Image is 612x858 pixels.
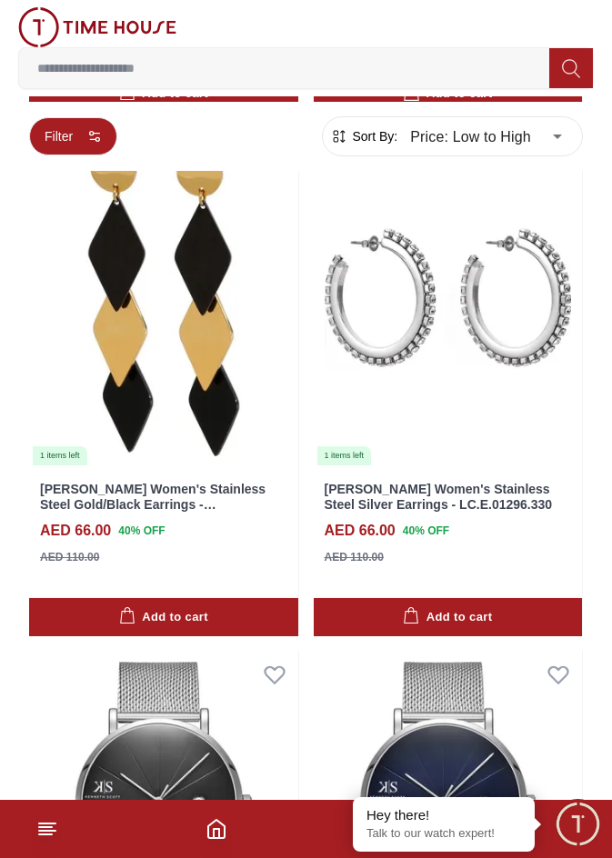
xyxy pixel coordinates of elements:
div: Chat Widget [553,799,603,849]
span: Sort By: [348,127,397,145]
a: LEE COOPER Women's Stainless Steel Gold/Black Earrings - LC.E.01093.1501 items left [29,128,298,467]
span: 40 % OFF [403,523,449,539]
div: 1 items left [317,446,372,466]
a: [PERSON_NAME] Women's Stainless Steel Silver Earrings - LC.E.01296.330 [325,482,553,512]
div: Add to cart [119,607,208,628]
h4: AED 66.00 [40,520,111,542]
div: 1 items left [33,446,87,466]
img: LEE COOPER Women's Stainless Steel Gold/Black Earrings - LC.E.01093.150 [29,128,298,467]
p: Talk to our watch expert! [366,826,521,842]
a: Home [206,818,227,840]
img: LEE COOPER Women's Stainless Steel Silver Earrings - LC.E.01296.330 [314,128,583,467]
h4: AED 66.00 [325,520,396,542]
img: ... [18,7,176,47]
div: AED 110.00 [325,549,384,565]
div: AED 110.00 [40,549,99,565]
div: Add to cart [403,607,492,628]
button: Add to cart [314,598,583,637]
button: Add to cart [29,598,298,637]
a: [PERSON_NAME] Women's Stainless Steel Gold/Black Earrings - LC.E.01093.150 [40,482,266,527]
button: Sort By: [330,127,397,145]
div: Price: Low to High [397,111,575,162]
div: Hey there! [366,806,521,824]
span: 40 % OFF [118,523,165,539]
a: LEE COOPER Women's Stainless Steel Silver Earrings - LC.E.01296.3301 items left [314,128,583,467]
button: Filter [29,117,117,155]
